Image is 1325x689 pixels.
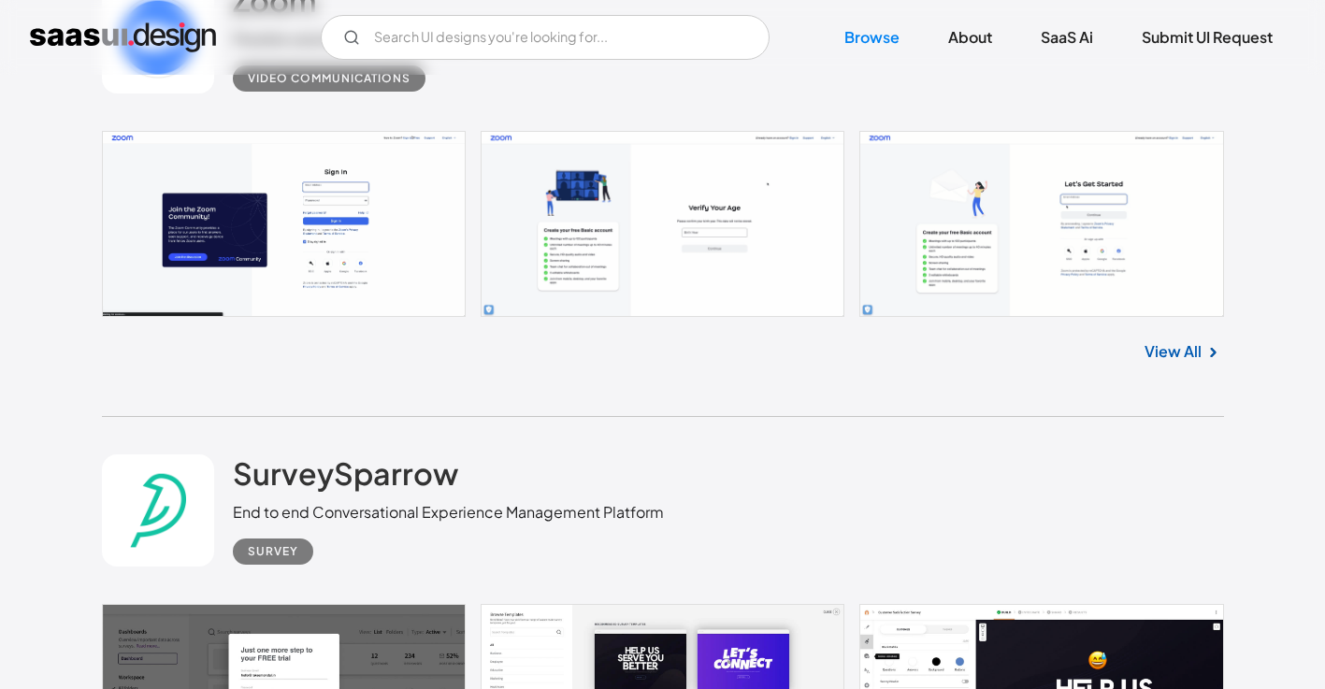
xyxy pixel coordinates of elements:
[233,454,458,492] h2: SurveySparrow
[1018,17,1116,58] a: SaaS Ai
[233,454,458,501] a: SurveySparrow
[248,540,298,563] div: Survey
[248,67,410,90] div: Video Communications
[30,22,216,52] a: home
[926,17,1015,58] a: About
[321,15,770,60] form: Email Form
[1145,340,1202,363] a: View All
[822,17,922,58] a: Browse
[233,501,664,524] div: End to end Conversational Experience Management Platform
[1119,17,1295,58] a: Submit UI Request
[321,15,770,60] input: Search UI designs you're looking for...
